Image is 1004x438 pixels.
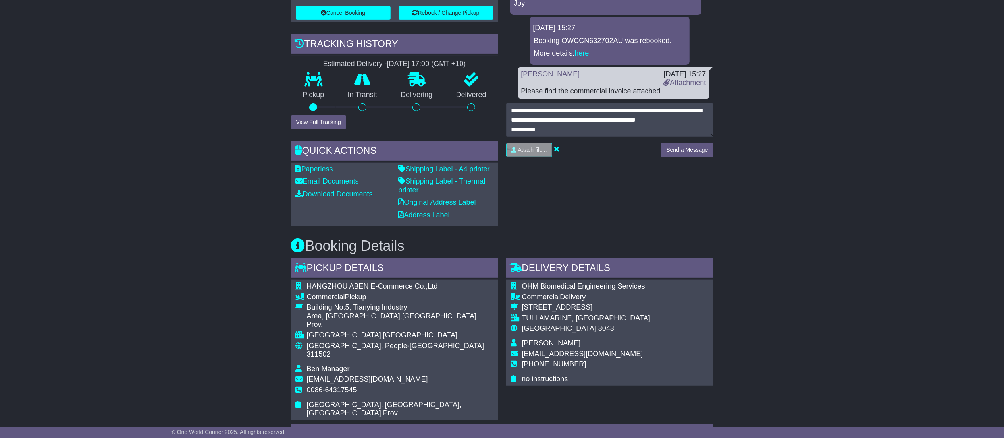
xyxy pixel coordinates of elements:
span: no instructions [522,375,568,383]
span: 3043 [598,324,614,332]
a: Email Documents [296,177,359,185]
div: [DATE] 17:00 (GMT +10) [387,60,466,68]
div: Building No.5, Tianying Industry [307,303,493,312]
div: Quick Actions [291,141,498,163]
div: TULLAMARINE, [GEOGRAPHIC_DATA] [522,314,650,323]
span: [EMAIL_ADDRESS][DOMAIN_NAME] [522,350,643,358]
span: [PHONE_NUMBER] [522,360,586,368]
div: Tracking history [291,34,498,56]
div: Please find the commercial invoice attached [521,87,706,96]
a: Shipping Label - A4 printer [399,165,490,173]
div: Estimated Delivery - [291,60,498,68]
div: Delivery [522,293,650,302]
p: In Transit [336,91,389,99]
div: [GEOGRAPHIC_DATA],[GEOGRAPHIC_DATA] [307,331,493,340]
span: HANGZHOU ABEN E-Commerce Co.,Ltd [307,282,438,290]
div: [DATE] 15:27 [663,70,706,79]
p: Delivering [389,91,445,99]
span: OHM Biomedical Engineering Services [522,282,645,290]
a: [PERSON_NAME] [521,70,580,78]
h3: Booking Details [291,238,713,254]
a: Attachment [663,79,706,87]
a: Paperless [296,165,333,173]
span: 0086-64317545 [307,386,357,394]
a: Original Address Label [399,198,476,206]
a: here [575,49,589,57]
button: View Full Tracking [291,115,346,129]
p: Booking OWCCN632702AU was rebooked. [534,37,686,45]
a: Download Documents [296,190,373,198]
a: Shipping Label - Thermal printer [399,177,486,194]
div: [STREET_ADDRESS] [522,303,650,312]
p: More details: . [534,49,686,58]
button: Rebook / Change Pickup [399,6,493,20]
div: [DATE] 15:27 [533,24,686,33]
button: Cancel Booking [296,6,391,20]
span: © One World Courier 2025. All rights reserved. [172,429,286,435]
a: Address Label [399,211,450,219]
span: [GEOGRAPHIC_DATA] [522,324,596,332]
span: [GEOGRAPHIC_DATA], People-[GEOGRAPHIC_DATA] [307,342,484,350]
div: Area, [GEOGRAPHIC_DATA],[GEOGRAPHIC_DATA] Prov. [307,312,493,329]
p: Delivered [444,91,498,99]
span: [GEOGRAPHIC_DATA], [GEOGRAPHIC_DATA], [GEOGRAPHIC_DATA] Prov. [307,401,462,417]
span: Ben Manager [307,365,350,373]
span: 311502 [307,350,331,358]
span: [PERSON_NAME] [522,339,581,347]
span: Commercial [307,293,345,301]
span: Commercial [522,293,560,301]
div: Delivery Details [506,258,713,280]
p: Pickup [291,91,336,99]
div: Pickup [307,293,493,302]
button: Send a Message [661,143,713,157]
div: Pickup Details [291,258,498,280]
span: [EMAIL_ADDRESS][DOMAIN_NAME] [307,375,428,383]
